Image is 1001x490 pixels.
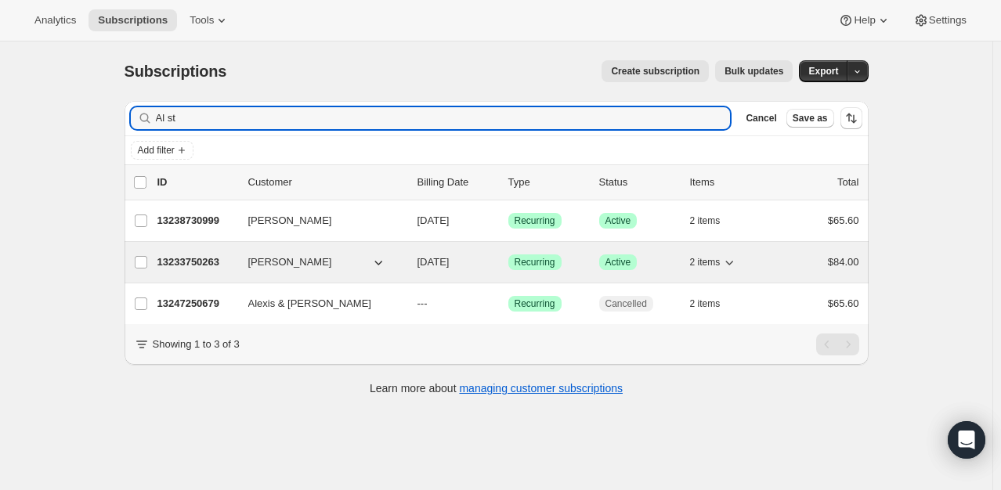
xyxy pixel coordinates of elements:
span: [PERSON_NAME] [248,254,332,270]
button: Create subscription [602,60,709,82]
button: Cancel [739,109,782,128]
span: Recurring [515,214,555,227]
span: Tools [190,14,214,27]
span: Cancelled [605,297,647,310]
div: 13247250679Alexis & [PERSON_NAME]---SuccessRecurringCancelled2 items$65.60 [157,293,859,315]
span: Active [605,214,631,227]
button: Analytics [25,9,85,31]
span: 2 items [690,256,721,268]
button: Tools [180,9,239,31]
div: Type [508,175,587,190]
span: Active [605,256,631,268]
p: 13238730999 [157,213,236,229]
p: ID [157,175,236,190]
p: 13247250679 [157,296,236,312]
span: $65.60 [828,297,859,309]
div: Items [690,175,768,190]
p: Billing Date [417,175,496,190]
button: [PERSON_NAME] [239,250,396,275]
button: Alexis & [PERSON_NAME] [239,291,396,316]
span: Subscriptions [98,14,168,27]
span: 2 items [690,297,721,310]
span: Analytics [34,14,76,27]
span: Help [854,14,875,27]
span: Recurring [515,256,555,268]
button: Bulk updates [715,60,793,82]
nav: Pagination [816,333,859,355]
p: Status [599,175,678,190]
span: Bulk updates [725,65,783,77]
button: Settings [904,9,976,31]
span: Settings [929,14,967,27]
button: Help [829,9,900,31]
span: $84.00 [828,256,859,268]
span: Export [808,65,838,77]
button: 2 items [690,210,738,232]
button: Export [799,60,847,82]
span: Subscriptions [125,63,227,80]
button: Subscriptions [89,9,177,31]
span: [DATE] [417,256,450,268]
button: Save as [786,109,834,128]
a: managing customer subscriptions [459,382,623,395]
span: Alexis & [PERSON_NAME] [248,296,372,312]
button: Sort the results [840,107,862,129]
p: Total [837,175,858,190]
p: Showing 1 to 3 of 3 [153,337,240,352]
p: Customer [248,175,405,190]
span: Cancel [746,112,776,124]
span: Add filter [138,144,175,157]
span: $65.60 [828,214,859,226]
button: Add filter [131,141,193,160]
button: [PERSON_NAME] [239,208,396,233]
span: Recurring [515,297,555,310]
div: 13233750263[PERSON_NAME][DATE]SuccessRecurringSuccessActive2 items$84.00 [157,251,859,273]
div: Open Intercom Messenger [948,421,985,459]
p: Learn more about [370,380,623,396]
input: Filter subscribers [156,107,731,129]
span: Save as [793,112,828,124]
button: 2 items [690,293,738,315]
span: [DATE] [417,214,450,226]
span: [PERSON_NAME] [248,213,332,229]
span: --- [417,297,428,309]
span: 2 items [690,214,721,227]
div: 13238730999[PERSON_NAME][DATE]SuccessRecurringSuccessActive2 items$65.60 [157,210,859,232]
button: 2 items [690,251,738,273]
span: Create subscription [611,65,699,77]
p: 13233750263 [157,254,236,270]
div: IDCustomerBilling DateTypeStatusItemsTotal [157,175,859,190]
